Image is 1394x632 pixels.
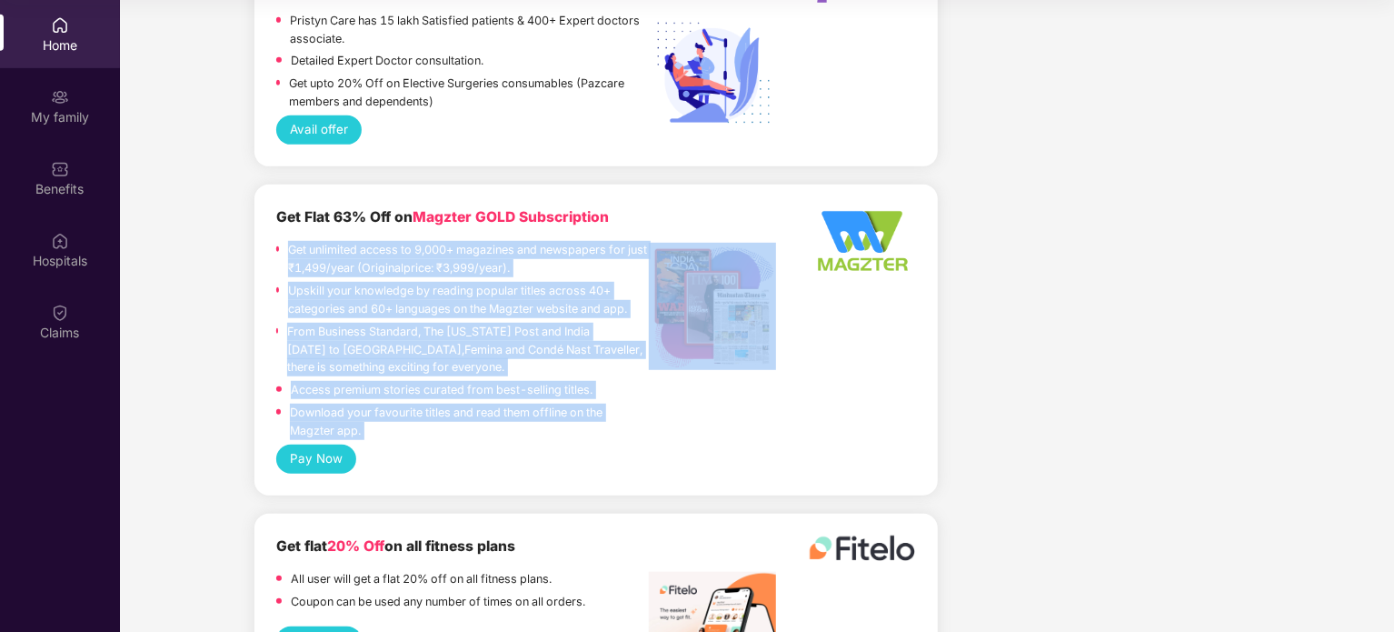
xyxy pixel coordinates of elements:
[276,115,363,145] button: Avail offer
[276,537,515,555] b: Get flat on all fitness plans
[290,404,649,440] p: Download your favourite titles and read them offline on the Magzter app.
[276,445,357,474] button: Pay Now
[290,12,649,48] p: Pristyn Care has 15 lakh Satisfied patients & 400+ Expert doctors associate.
[51,304,69,322] img: svg+xml;base64,PHN2ZyBpZD0iQ2xhaW0iIHhtbG5zPSJodHRwOi8vd3d3LnczLm9yZy8yMDAwL3N2ZyIgd2lkdGg9IjIwIi...
[413,208,609,226] span: Magzter GOLD Subscription
[291,381,592,399] p: Access premium stories curated from best-selling titles.
[276,208,609,226] b: Get Flat 63% Off on
[649,13,776,140] img: Elective%20Surgery.png
[291,570,552,588] p: All user will get a flat 20% off on all fitness plans.
[291,52,483,70] p: Detailed Expert Doctor consultation.
[51,16,69,35] img: svg+xml;base64,PHN2ZyBpZD0iSG9tZSIgeG1sbnM9Imh0dHA6Ly93d3cudzMub3JnLzIwMDAvc3ZnIiB3aWR0aD0iMjAiIG...
[51,232,69,250] img: svg+xml;base64,PHN2ZyBpZD0iSG9zcGl0YWxzIiB4bWxucz0iaHR0cDovL3d3dy53My5vcmcvMjAwMC9zdmciIHdpZHRoPS...
[289,75,649,111] p: Get upto 20% Off on Elective Surgeries consumables (Pazcare members and dependents)
[51,88,69,106] img: svg+xml;base64,PHN2ZyB3aWR0aD0iMjAiIGhlaWdodD0iMjAiIHZpZXdCb3g9IjAgMCAyMCAyMCIgZmlsbD0ibm9uZSIgeG...
[51,160,69,178] img: svg+xml;base64,PHN2ZyBpZD0iQmVuZWZpdHMiIHhtbG5zPSJodHRwOi8vd3d3LnczLm9yZy8yMDAwL3N2ZyIgd2lkdGg9Ij...
[291,593,585,611] p: Coupon can be used any number of times on all orders.
[287,323,649,376] p: From Business Standard, The [US_STATE] Post and India [DATE] to [GEOGRAPHIC_DATA],Femina and Cond...
[288,241,649,277] p: Get unlimited access to 9,000+ magazines and newspapers for just ₹1,499/year (Originalprice: ₹3,9...
[809,206,915,276] img: Logo%20-%20Option%202_340x220%20-%20Edited.png
[649,243,776,370] img: Listing%20Image%20-%20Option%201%20-%20Edited.png
[288,282,649,318] p: Upskill your knowledge by reading popular titles across 40+ categories and 60+ languages on the M...
[327,537,384,555] span: 20% Off
[809,536,915,562] img: fitelo%20logo.png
